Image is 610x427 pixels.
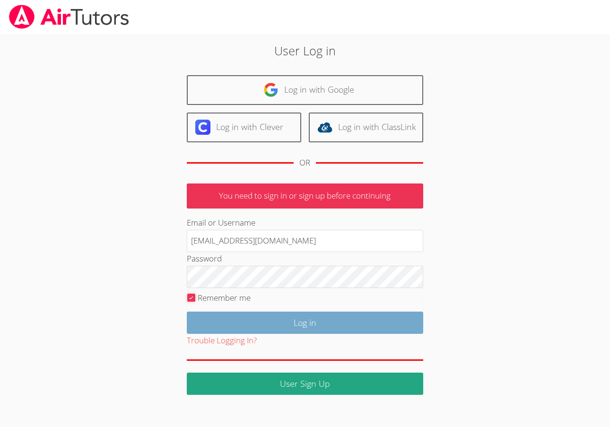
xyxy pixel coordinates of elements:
img: classlink-logo-d6bb404cc1216ec64c9a2012d9dc4662098be43eaf13dc465df04b49fa7ab582.svg [317,120,332,135]
label: Remember me [198,292,251,303]
img: airtutors_banner-c4298cdbf04f3fff15de1276eac7730deb9818008684d7c2e4769d2f7ddbe033.png [8,5,130,29]
p: You need to sign in or sign up before continuing [187,183,423,209]
a: Log in with Clever [187,113,301,142]
label: Password [187,253,222,264]
a: Log in with Google [187,75,423,105]
label: Email or Username [187,217,255,228]
h2: User Log in [140,42,470,60]
input: Log in [187,312,423,334]
a: Log in with ClassLink [309,113,423,142]
img: google-logo-50288ca7cdecda66e5e0955fdab243c47b7ad437acaf1139b6f446037453330a.svg [263,82,279,97]
a: User Sign Up [187,373,423,395]
button: Trouble Logging In? [187,334,257,348]
img: clever-logo-6eab21bc6e7a338710f1a6ff85c0baf02591cd810cc4098c63d3a4b26e2feb20.svg [195,120,210,135]
div: OR [299,156,310,170]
